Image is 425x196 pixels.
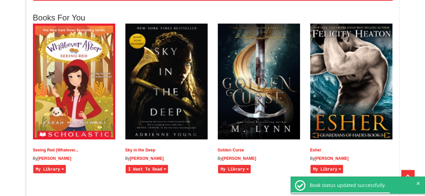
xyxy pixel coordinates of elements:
p: Felicity Heaton [310,156,392,161]
a: Seeing Red (Whatever... [33,148,79,152]
img: Seeing Red (Whatever After #12) [33,23,115,139]
img: Sky in the Deep [125,23,208,139]
p: Sarah Mlynowski [33,156,115,161]
a: [PERSON_NAME] [38,156,72,161]
button: My Library [33,165,66,173]
span: × [415,180,421,187]
img: Golden Curse [218,23,300,139]
div: Books For You [33,12,392,23]
h2: Sky in the Deep [125,148,208,152]
button: I want to read [126,165,168,173]
h2: Golden Curse [218,148,300,152]
img: Esher [310,23,392,139]
a: [PERSON_NAME] [130,156,164,161]
a: Sky in the Deep [125,148,155,152]
p: Adrienne Young [125,156,208,161]
div: Book status updated successfully. [310,182,415,188]
h2: Seeing Red (Whatever After #12) [33,148,115,152]
button: Scroll Top [401,170,415,183]
a: Esher [310,148,321,152]
p: M. Lynn [218,156,300,161]
a: Golden Curse [218,148,244,152]
button: My Library [310,165,343,173]
button: My Library [218,165,251,173]
a: [PERSON_NAME] [222,156,256,161]
h2: Esher [310,148,392,152]
a: [PERSON_NAME] [315,156,349,161]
